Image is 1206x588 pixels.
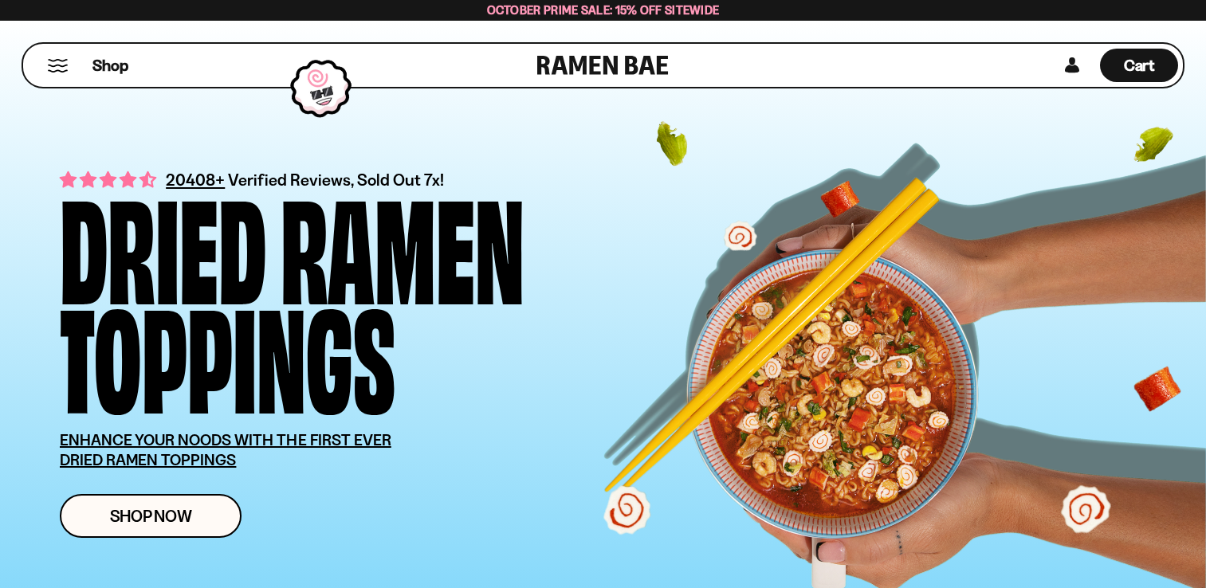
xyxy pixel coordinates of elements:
span: Shop [92,55,128,76]
div: Cart [1100,44,1178,87]
span: October Prime Sale: 15% off Sitewide [487,2,720,18]
button: Mobile Menu Trigger [47,59,69,73]
div: Toppings [60,297,395,406]
div: Ramen [281,188,524,297]
u: ENHANCE YOUR NOODS WITH THE FIRST EVER DRIED RAMEN TOPPINGS [60,430,391,469]
span: Cart [1124,56,1155,75]
span: Shop Now [110,508,192,524]
div: Dried [60,188,266,297]
a: Shop [92,49,128,82]
a: Shop Now [60,494,242,538]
